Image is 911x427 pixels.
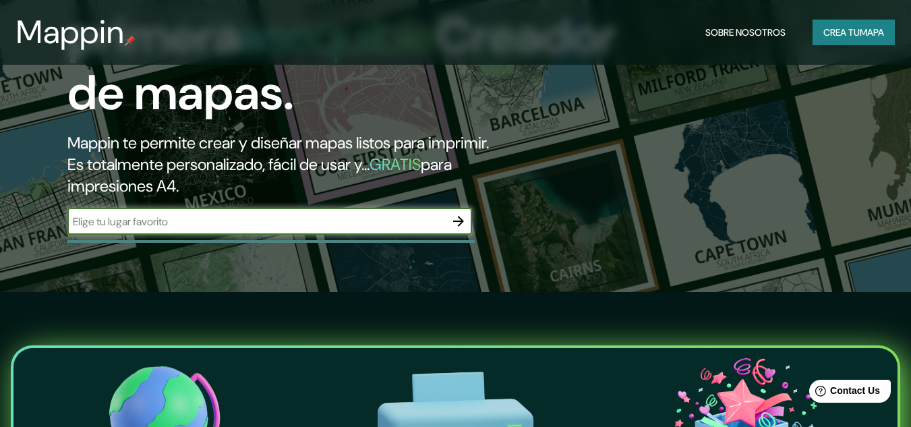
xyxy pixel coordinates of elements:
[370,154,421,175] font: GRATIS
[125,35,136,46] img: pin de mapeo
[67,214,445,229] input: Elige tu lugar favorito
[67,132,489,153] font: Mappin te permite crear y diseñar mapas listos para imprimir.
[16,11,125,53] font: Mappin
[67,154,370,175] font: Es totalmente personalizado, fácil de usar y...
[700,20,791,45] button: Sobre nosotros
[791,374,896,412] iframe: Help widget launcher
[813,20,895,45] button: Crea tumapa
[823,26,860,38] font: Crea tu
[705,26,786,38] font: Sobre nosotros
[67,154,452,196] font: para impresiones A4.
[860,26,884,38] font: mapa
